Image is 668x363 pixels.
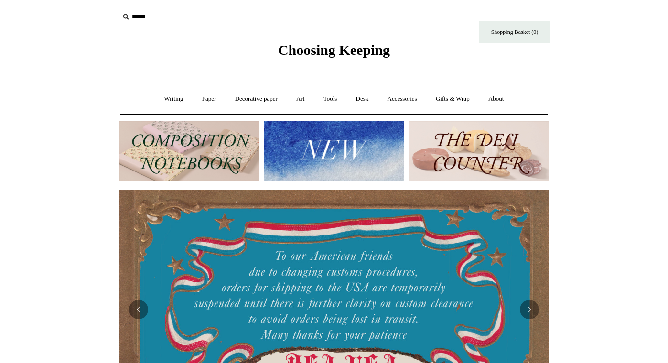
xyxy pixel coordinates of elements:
a: Accessories [379,86,426,112]
a: About [480,86,513,112]
a: Paper [194,86,225,112]
span: Choosing Keeping [278,42,390,58]
a: Desk [347,86,377,112]
a: Art [288,86,313,112]
a: Writing [156,86,192,112]
a: Gifts & Wrap [427,86,478,112]
button: Previous [129,300,148,319]
a: Decorative paper [226,86,286,112]
img: New.jpg__PID:f73bdf93-380a-4a35-bcfe-7823039498e1 [264,121,404,181]
a: Shopping Basket (0) [479,21,550,43]
a: Choosing Keeping [278,50,390,56]
button: Next [520,300,539,319]
img: The Deli Counter [409,121,549,181]
a: Tools [315,86,346,112]
img: 202302 Composition ledgers.jpg__PID:69722ee6-fa44-49dd-a067-31375e5d54ec [119,121,259,181]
